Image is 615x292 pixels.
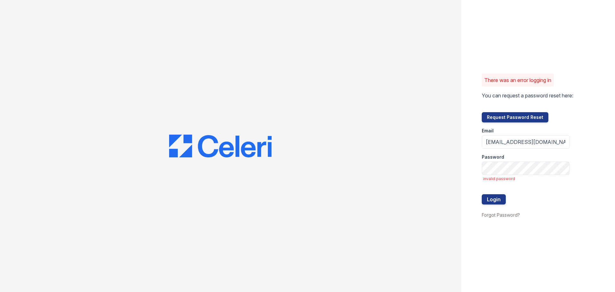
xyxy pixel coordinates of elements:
[482,194,506,204] button: Login
[482,212,520,218] a: Forgot Password?
[169,135,272,158] img: CE_Logo_Blue-a8612792a0a2168367f1c8372b55b34899dd931a85d93a1a3d3e32e68fde9ad4.png
[482,92,573,99] p: You can request a password reset here:
[482,112,548,122] button: Request Password Reset
[484,76,551,84] p: There was an error logging in
[482,154,504,160] label: Password
[483,176,570,181] span: invalid password
[482,128,494,134] label: Email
